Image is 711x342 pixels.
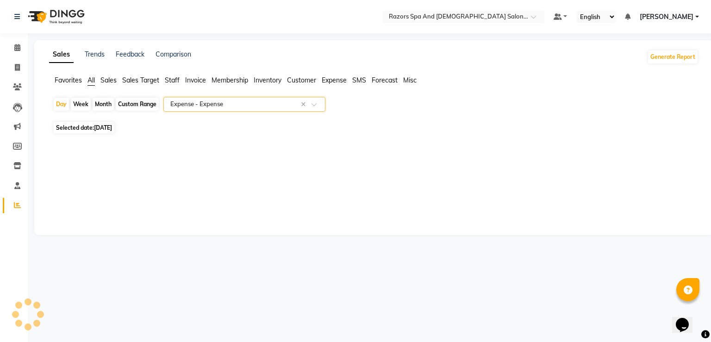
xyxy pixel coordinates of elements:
span: Expense [322,76,347,84]
span: Clear all [301,100,309,109]
span: Misc [403,76,417,84]
span: Staff [165,76,180,84]
span: Forecast [372,76,398,84]
a: Trends [85,50,105,58]
button: Generate Report [648,51,698,63]
div: Week [71,98,91,111]
div: Day [54,98,69,111]
span: Invoice [185,76,206,84]
a: Comparison [156,50,191,58]
img: logo [24,4,87,30]
div: Custom Range [116,98,159,111]
div: Month [93,98,114,111]
span: Membership [212,76,248,84]
span: Selected date: [54,122,114,133]
a: Sales [49,46,74,63]
a: Feedback [116,50,144,58]
span: Inventory [254,76,281,84]
span: All [87,76,95,84]
span: [DATE] [94,124,112,131]
span: Sales [100,76,117,84]
iframe: chat widget [672,305,702,333]
span: Customer [287,76,316,84]
span: Favorites [55,76,82,84]
span: Sales Target [122,76,159,84]
span: [PERSON_NAME] [640,12,693,22]
span: SMS [352,76,366,84]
